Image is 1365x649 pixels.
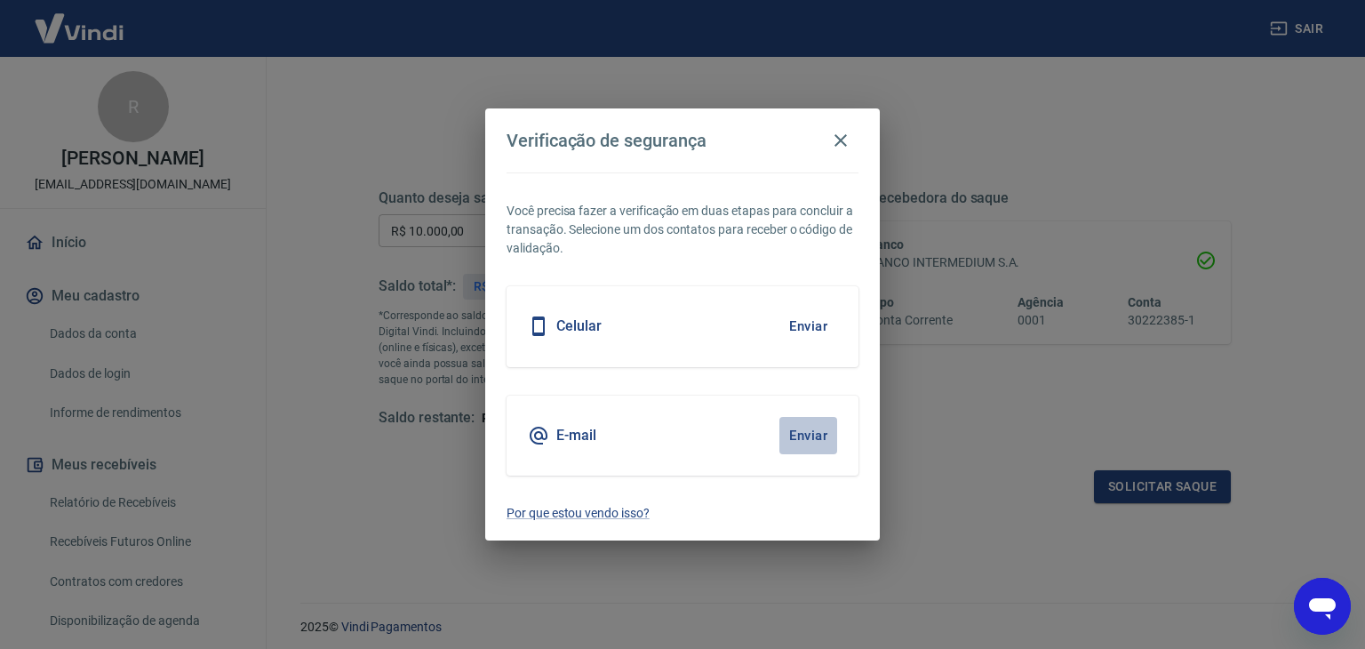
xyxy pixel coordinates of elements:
[556,427,596,445] h5: E-mail
[779,417,837,454] button: Enviar
[1294,578,1351,635] iframe: Botão para abrir a janela de mensagens
[556,317,602,335] h5: Celular
[507,130,706,151] h4: Verificação de segurança
[507,202,858,258] p: Você precisa fazer a verificação em duas etapas para concluir a transação. Selecione um dos conta...
[779,308,837,345] button: Enviar
[507,504,858,523] a: Por que estou vendo isso?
